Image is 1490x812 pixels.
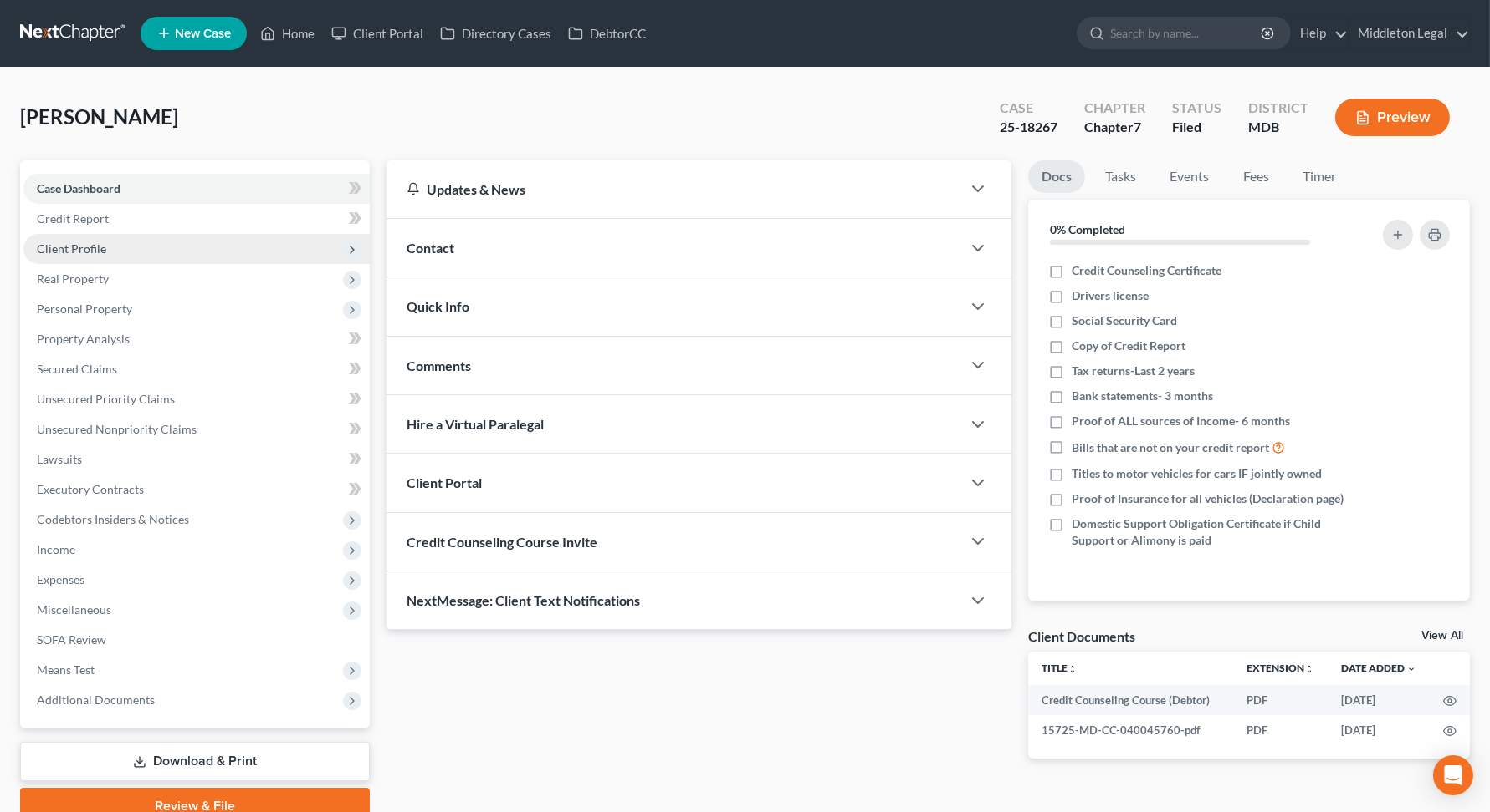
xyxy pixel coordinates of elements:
[23,204,370,234] a: Credit Report
[1072,312,1177,329] span: Social Security Card
[23,384,370,414] a: Unsecured Priority Claims
[20,742,370,781] a: Download & Print
[175,28,231,40] span: New Case
[407,298,469,314] span: Quick Info
[1000,99,1057,118] div: Case
[1072,439,1269,456] span: Bills that are not on your credit report
[1172,99,1221,118] div: Status
[1072,337,1185,354] span: Copy of Credit Report
[1072,388,1213,404] span: Bank statements- 3 months
[407,180,941,198] div: Updates & News
[407,534,597,550] span: Credit Counseling Course Invite
[23,354,370,384] a: Secured Claims
[1328,685,1430,715] td: [DATE]
[23,324,370,354] a: Property Analysis
[23,444,370,475] a: Lawsuits
[37,332,130,346] span: Property Analysis
[37,482,144,496] span: Executory Contracts
[1229,160,1283,193] a: Fees
[1028,160,1085,193] a: Docs
[1248,118,1308,137] div: MDB
[1247,662,1314,674] a: Extensionunfold_more
[407,475,482,490] span: Client Portal
[1421,630,1463,642] a: View All
[37,241,106,256] span: Client Profile
[1084,99,1145,118] div: Chapter
[23,414,370,444] a: Unsecured Nonpriority Claims
[1328,715,1430,745] td: [DATE]
[23,174,370,204] a: Case Dashboard
[1335,99,1450,136] button: Preview
[37,512,189,526] span: Codebtors Insiders & Notices
[37,452,82,466] span: Lawsuits
[1072,515,1345,549] span: Domestic Support Obligation Certificate if Child Support or Alimony is paid
[1028,715,1233,745] td: 15725-MD-CC-040045760-pdf
[1134,119,1141,134] span: 7
[1028,627,1135,645] div: Client Documents
[1068,664,1078,674] i: unfold_more
[37,693,155,707] span: Additional Documents
[1072,490,1344,507] span: Proof of Insurance for all vehicles (Declaration page)
[407,416,544,432] span: Hire a Virtual Paralegal
[1292,18,1348,48] a: Help
[1000,118,1057,137] div: 25-18267
[37,272,109,286] span: Real Property
[37,422,197,436] span: Unsecured Nonpriority Claims
[1110,18,1263,48] input: Search by name...
[37,302,132,316] span: Personal Property
[1304,664,1314,674] i: unfold_more
[23,475,370,505] a: Executory Contracts
[1349,18,1469,48] a: Middleton Legal
[407,358,471,373] span: Comments
[37,362,117,376] span: Secured Claims
[1028,685,1233,715] td: Credit Counseling Course (Debtor)
[37,632,106,647] span: SOFA Review
[1156,160,1222,193] a: Events
[1050,222,1125,236] strong: 0% Completed
[1084,118,1145,137] div: Chapter
[37,572,84,586] span: Expenses
[252,18,323,48] a: Home
[407,592,640,608] span: NextMessage: Client Text Notifications
[37,542,75,556] span: Income
[1072,465,1322,482] span: Titles to motor vehicles for cars IF jointly owned
[1433,755,1473,795] div: Open Intercom Messenger
[1406,664,1416,674] i: expand_more
[20,104,178,129] span: [PERSON_NAME]
[37,602,111,617] span: Miscellaneous
[1289,160,1349,193] a: Timer
[1092,160,1150,193] a: Tasks
[1172,118,1221,137] div: Filed
[1072,262,1221,279] span: Credit Counseling Certificate
[407,240,454,256] span: Contact
[37,392,175,406] span: Unsecured Priority Claims
[1233,685,1328,715] td: PDF
[37,211,109,226] span: Credit Report
[1341,662,1416,674] a: Date Added expand_more
[37,662,95,677] span: Means Test
[323,18,432,48] a: Client Portal
[1233,715,1328,745] td: PDF
[1072,363,1195,379] span: Tax returns-Last 2 years
[23,625,370,655] a: SOFA Review
[1042,662,1078,674] a: Titleunfold_more
[1072,413,1290,429] span: Proof of ALL sources of Income- 6 months
[432,18,560,48] a: Directory Cases
[1072,287,1149,304] span: Drivers license
[560,18,654,48] a: DebtorCC
[1248,99,1308,118] div: District
[37,181,120,195] span: Case Dashboard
